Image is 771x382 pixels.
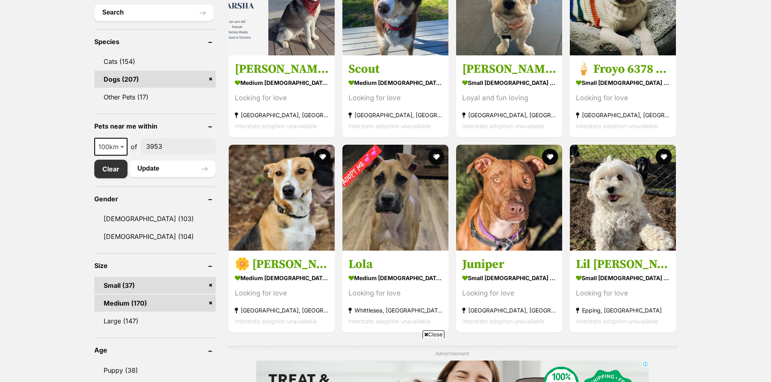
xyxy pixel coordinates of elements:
a: Large (147) [94,312,216,329]
header: Gender [94,195,216,203]
button: Search [94,4,214,21]
strong: [GEOGRAPHIC_DATA], [GEOGRAPHIC_DATA] [235,109,329,120]
h3: Lil [PERSON_NAME] [576,257,670,272]
div: Looking for love [348,92,442,103]
a: 🍦 Froyo 6378 🍦 small [DEMOGRAPHIC_DATA] Dog Looking for love [GEOGRAPHIC_DATA], [GEOGRAPHIC_DATA]... [570,55,676,137]
span: Interstate adoption unavailable [348,318,431,325]
div: Looking for love [576,92,670,103]
strong: small [DEMOGRAPHIC_DATA] Dog [462,272,556,284]
strong: [GEOGRAPHIC_DATA], [GEOGRAPHIC_DATA] [235,305,329,316]
strong: Whittlesea, [GEOGRAPHIC_DATA] [348,305,442,316]
div: Looking for love [462,288,556,299]
a: Puppy (38) [94,362,216,379]
span: Interstate adoption unavailable [576,318,658,325]
span: Interstate adoption unavailable [462,318,544,325]
a: [DEMOGRAPHIC_DATA] (104) [94,228,216,245]
a: Clear [94,160,127,178]
span: Interstate adoption unavailable [348,122,431,129]
strong: [GEOGRAPHIC_DATA], [GEOGRAPHIC_DATA] [348,109,442,120]
img: Lola - Mastiff Dog [342,145,448,251]
strong: Epping, [GEOGRAPHIC_DATA] [576,305,670,316]
button: favourite [656,149,672,165]
a: [PERSON_NAME] ([PERSON_NAME]) medium [DEMOGRAPHIC_DATA] Dog Looking for love [GEOGRAPHIC_DATA], [... [229,55,335,137]
strong: [GEOGRAPHIC_DATA], [GEOGRAPHIC_DATA] [576,109,670,120]
strong: medium [DEMOGRAPHIC_DATA] Dog [348,76,442,88]
strong: small [DEMOGRAPHIC_DATA] Dog [462,76,556,88]
strong: [GEOGRAPHIC_DATA], [GEOGRAPHIC_DATA] [462,109,556,120]
h3: [PERSON_NAME] ([PERSON_NAME]) [235,61,329,76]
strong: medium [DEMOGRAPHIC_DATA] Dog [235,272,329,284]
input: postcode [140,139,216,154]
a: Scout medium [DEMOGRAPHIC_DATA] Dog Looking for love [GEOGRAPHIC_DATA], [GEOGRAPHIC_DATA] Interst... [342,55,448,137]
a: 🌼 [PERSON_NAME] 6367 🌼 medium [DEMOGRAPHIC_DATA] Dog Looking for love [GEOGRAPHIC_DATA], [GEOGRAP... [229,251,335,333]
strong: small [DEMOGRAPHIC_DATA] Dog [576,76,670,88]
span: Interstate adoption unavailable [462,122,544,129]
div: Looking for love [576,288,670,299]
a: Dogs (207) [94,71,216,88]
button: favourite [428,149,444,165]
h3: [PERSON_NAME] [462,61,556,76]
button: favourite [542,149,558,165]
header: Size [94,262,216,269]
h3: 🌼 [PERSON_NAME] 6367 🌼 [235,257,329,272]
div: Looking for love [235,92,329,103]
a: Juniper small [DEMOGRAPHIC_DATA] Dog Looking for love [GEOGRAPHIC_DATA], [GEOGRAPHIC_DATA] Inters... [456,251,562,333]
span: Close [423,330,444,338]
a: Lil [PERSON_NAME] small [DEMOGRAPHIC_DATA] Dog Looking for love Epping, [GEOGRAPHIC_DATA] Interst... [570,251,676,333]
h3: Juniper [462,257,556,272]
img: Juniper - Staffordshire Bull Terrier Dog [456,145,562,251]
strong: small [DEMOGRAPHIC_DATA] Dog [576,272,670,284]
span: Interstate adoption unavailable [576,122,658,129]
span: Interstate adoption unavailable [235,122,317,129]
span: of [131,142,137,152]
a: Other Pets (17) [94,89,216,106]
span: 100km [94,138,127,156]
strong: medium [DEMOGRAPHIC_DATA] Dog [235,76,329,88]
button: favourite [314,149,331,165]
a: Lola medium [DEMOGRAPHIC_DATA] Dog Looking for love Whittlesea, [GEOGRAPHIC_DATA] Interstate adop... [342,251,448,333]
a: Medium (170) [94,295,216,312]
a: [DEMOGRAPHIC_DATA] (103) [94,210,216,227]
div: Looking for love [348,288,442,299]
header: Pets near me within [94,122,216,130]
button: Update [130,160,216,177]
div: Looking for love [235,288,329,299]
div: Loyal and fun loving [462,92,556,103]
a: Cats (154) [94,53,216,70]
h3: Lola [348,257,442,272]
header: Species [94,38,216,45]
a: Small (37) [94,277,216,294]
span: 100km [95,141,127,152]
img: Lil Miss Ruby - Maltese Dog [570,145,676,251]
header: Age [94,346,216,354]
h3: 🍦 Froyo 6378 🍦 [576,61,670,76]
strong: medium [DEMOGRAPHIC_DATA] Dog [348,272,442,284]
iframe: Advertisement [238,342,533,378]
span: Interstate adoption unavailable [235,318,317,325]
strong: [GEOGRAPHIC_DATA], [GEOGRAPHIC_DATA] [462,305,556,316]
img: 🌼 Daisy 6367 🌼 - Beagle x Australian Kelpie Dog [229,145,335,251]
h3: Scout [348,61,442,76]
a: [PERSON_NAME] small [DEMOGRAPHIC_DATA] Dog Loyal and fun loving [GEOGRAPHIC_DATA], [GEOGRAPHIC_DA... [456,55,562,137]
